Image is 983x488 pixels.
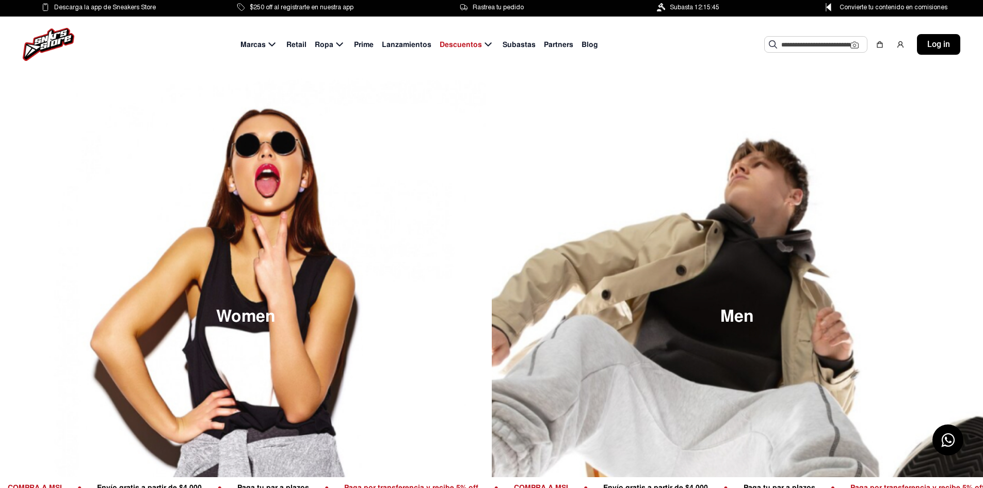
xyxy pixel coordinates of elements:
[840,2,947,13] span: Convierte tu contenido en comisiones
[216,308,276,325] span: Women
[544,39,573,50] span: Partners
[382,39,431,50] span: Lanzamientos
[440,39,482,50] span: Descuentos
[582,39,598,50] span: Blog
[896,40,905,49] img: user
[769,40,777,49] img: Buscar
[23,28,74,61] img: logo
[354,39,374,50] span: Prime
[503,39,536,50] span: Subastas
[315,39,333,50] span: Ropa
[670,2,719,13] span: Subasta 12:15:45
[54,2,156,13] span: Descarga la app de Sneakers Store
[822,3,835,11] img: Control Point Icon
[850,41,859,49] img: Cámara
[720,308,754,325] span: Men
[876,40,884,49] img: shopping
[286,39,307,50] span: Retail
[250,2,353,13] span: $250 off al registrarte en nuestra app
[927,38,950,51] span: Log in
[240,39,266,50] span: Marcas
[473,2,524,13] span: Rastrea tu pedido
